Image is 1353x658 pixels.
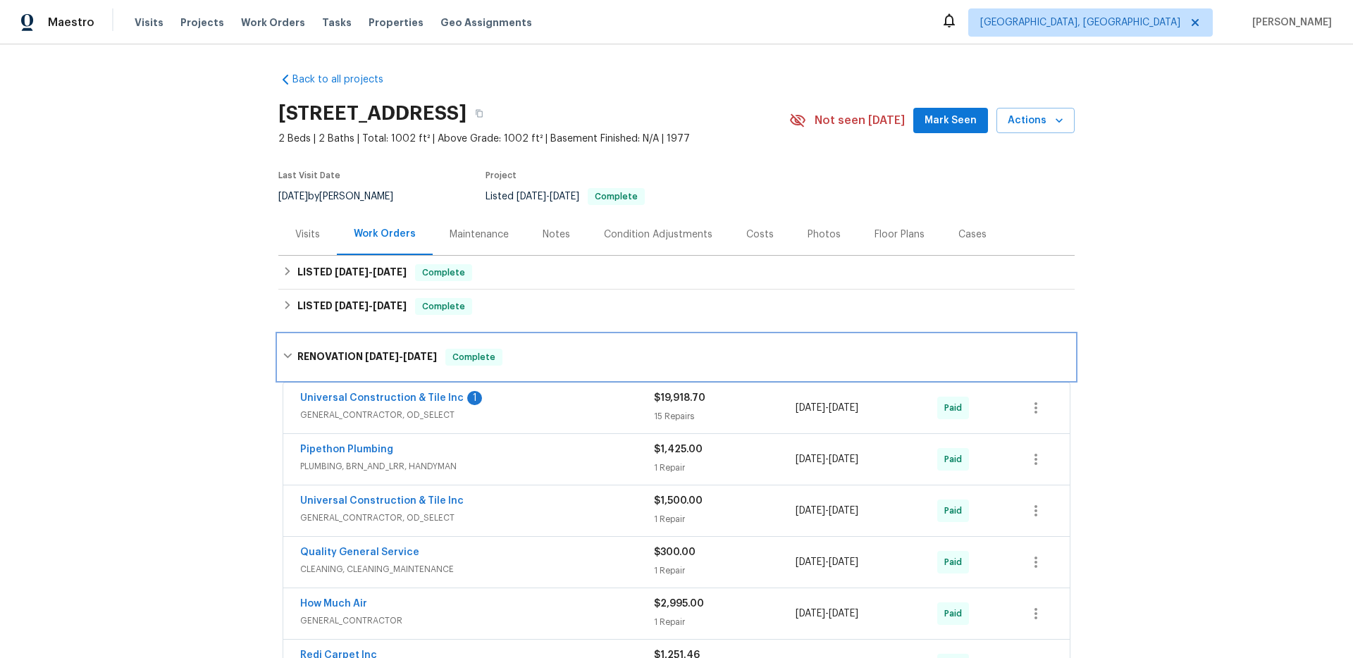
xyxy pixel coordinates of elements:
h6: LISTED [297,264,407,281]
span: 2 Beds | 2 Baths | Total: 1002 ft² | Above Grade: 1002 ft² | Basement Finished: N/A | 1977 [278,132,789,146]
div: 1 [467,391,482,405]
span: Maestro [48,15,94,30]
span: - [365,352,437,361]
span: - [335,301,407,311]
a: How Much Air [300,599,367,609]
div: 1 Repair [654,461,796,475]
span: GENERAL_CONTRACTOR [300,614,654,628]
span: Complete [589,192,643,201]
span: - [796,401,858,415]
span: Mark Seen [925,112,977,130]
span: Paid [944,452,968,466]
span: Projects [180,15,224,30]
span: [DATE] [829,454,858,464]
span: [DATE] [796,609,825,619]
span: Last Visit Date [278,171,340,180]
span: $19,918.70 [654,393,705,403]
span: [DATE] [796,454,825,464]
button: Actions [996,108,1075,134]
span: [DATE] [335,301,369,311]
span: - [796,504,858,518]
span: CLEANING, CLEANING_MAINTENANCE [300,562,654,576]
div: Costs [746,228,774,242]
span: Project [486,171,517,180]
span: [DATE] [796,506,825,516]
span: Listed [486,192,645,201]
span: Visits [135,15,163,30]
div: 1 Repair [654,564,796,578]
a: Universal Construction & Tile Inc [300,496,464,506]
div: 15 Repairs [654,409,796,423]
a: Back to all projects [278,73,414,87]
span: Properties [369,15,424,30]
span: [DATE] [373,301,407,311]
span: [DATE] [403,352,437,361]
div: LISTED [DATE]-[DATE]Complete [278,256,1075,290]
div: Cases [958,228,987,242]
div: LISTED [DATE]-[DATE]Complete [278,290,1075,323]
span: PLUMBING, BRN_AND_LRR, HANDYMAN [300,459,654,473]
span: [DATE] [829,506,858,516]
span: [DATE] [373,267,407,277]
span: [DATE] [517,192,546,201]
span: Complete [416,266,471,280]
div: 1 Repair [654,512,796,526]
div: Photos [808,228,841,242]
span: Paid [944,504,968,518]
span: $300.00 [654,547,696,557]
div: 1 Repair [654,615,796,629]
span: Actions [1008,112,1063,130]
span: [DATE] [829,609,858,619]
span: [GEOGRAPHIC_DATA], [GEOGRAPHIC_DATA] [980,15,1180,30]
div: Maintenance [450,228,509,242]
a: Universal Construction & Tile Inc [300,393,464,403]
span: GENERAL_CONTRACTOR, OD_SELECT [300,511,654,525]
span: - [796,607,858,621]
h6: LISTED [297,298,407,315]
a: Pipethon Plumbing [300,445,393,454]
a: Quality General Service [300,547,419,557]
span: $1,425.00 [654,445,703,454]
span: GENERAL_CONTRACTOR, OD_SELECT [300,408,654,422]
span: - [517,192,579,201]
span: [DATE] [335,267,369,277]
span: - [796,555,858,569]
span: [DATE] [278,192,308,201]
span: Complete [416,299,471,314]
span: Complete [447,350,501,364]
div: Visits [295,228,320,242]
span: Paid [944,555,968,569]
span: [PERSON_NAME] [1247,15,1332,30]
span: Tasks [322,18,352,27]
span: [DATE] [829,403,858,413]
span: Paid [944,401,968,415]
button: Copy Address [467,101,492,126]
span: [DATE] [829,557,858,567]
div: Notes [543,228,570,242]
span: Not seen [DATE] [815,113,905,128]
span: $2,995.00 [654,599,704,609]
div: by [PERSON_NAME] [278,188,410,205]
div: Condition Adjustments [604,228,712,242]
span: Geo Assignments [440,15,532,30]
span: [DATE] [796,557,825,567]
span: Work Orders [241,15,305,30]
span: [DATE] [796,403,825,413]
h6: RENOVATION [297,349,437,366]
div: RENOVATION [DATE]-[DATE]Complete [278,335,1075,380]
div: Work Orders [354,227,416,241]
h2: [STREET_ADDRESS] [278,106,467,120]
span: Paid [944,607,968,621]
span: - [335,267,407,277]
span: - [796,452,858,466]
button: Mark Seen [913,108,988,134]
div: Floor Plans [875,228,925,242]
span: [DATE] [550,192,579,201]
span: $1,500.00 [654,496,703,506]
span: [DATE] [365,352,399,361]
